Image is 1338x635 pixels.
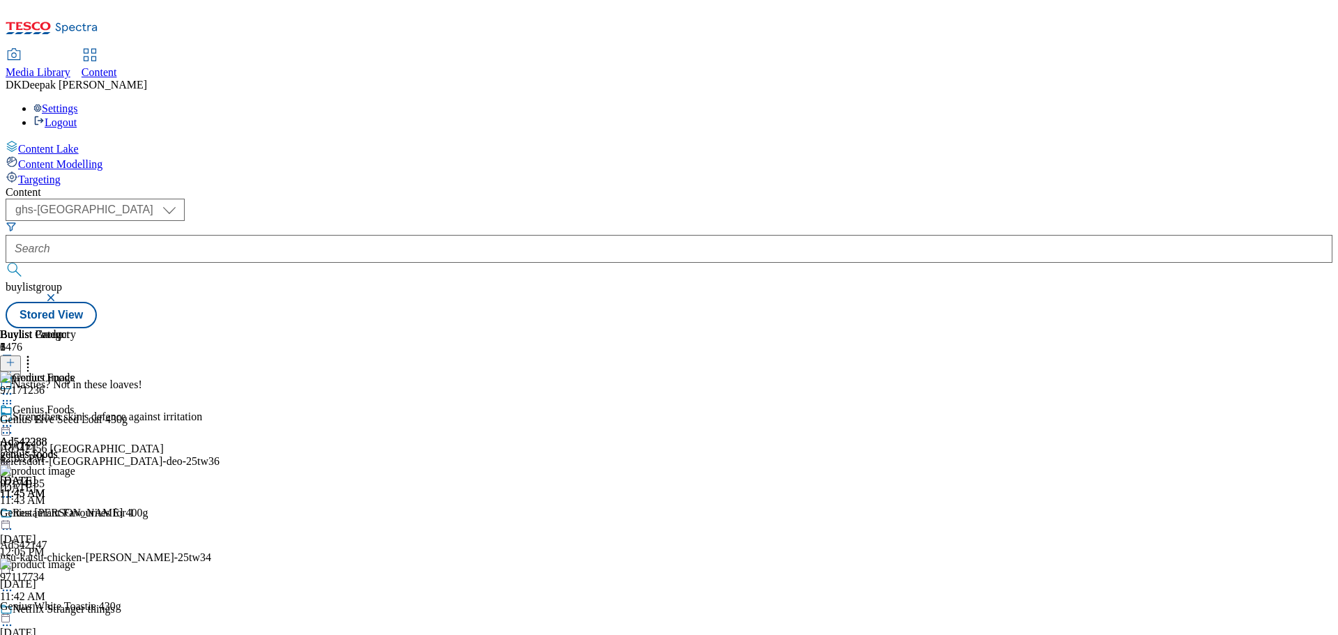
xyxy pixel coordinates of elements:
[82,66,117,78] span: Content
[6,235,1332,263] input: Search
[6,186,1332,199] div: Content
[6,140,1332,155] a: Content Lake
[6,221,17,232] svg: Search Filters
[18,158,102,170] span: Content Modelling
[33,116,77,128] a: Logout
[6,155,1332,171] a: Content Modelling
[6,171,1332,186] a: Targeting
[18,174,61,185] span: Targeting
[33,102,78,114] a: Settings
[6,302,97,328] button: Stored View
[6,66,70,78] span: Media Library
[6,79,22,91] span: DK
[22,79,147,91] span: Deepak [PERSON_NAME]
[6,281,62,293] span: buylistgroup
[6,49,70,79] a: Media Library
[82,49,117,79] a: Content
[18,143,79,155] span: Content Lake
